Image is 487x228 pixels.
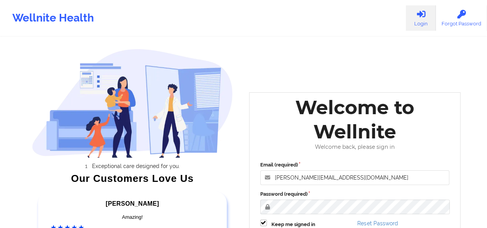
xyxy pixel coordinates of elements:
[260,170,450,185] input: Email address
[260,190,450,198] label: Password (required)
[51,213,214,221] div: Amazing!
[255,144,455,150] div: Welcome back, please sign in
[357,220,398,226] a: Reset Password
[436,5,487,31] a: Forgot Password
[406,5,436,31] a: Login
[39,163,233,169] li: Exceptional care designed for you.
[255,95,455,144] div: Welcome to Wellnite
[260,161,450,169] label: Email (required)
[106,200,159,207] span: [PERSON_NAME]
[32,48,233,158] img: wellnite-auth-hero_200.c722682e.png
[32,175,233,182] div: Our Customers Love Us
